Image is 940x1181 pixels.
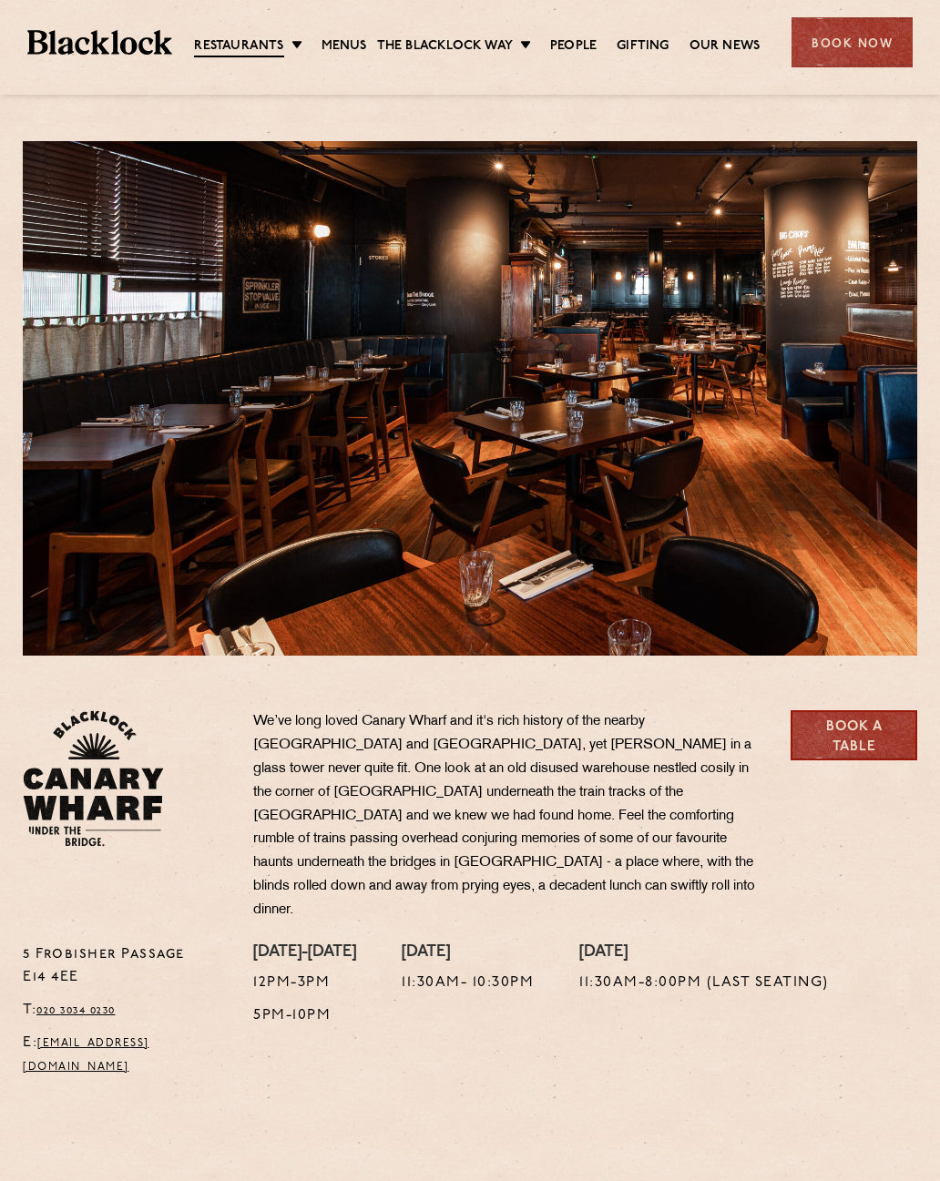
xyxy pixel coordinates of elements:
[253,710,763,922] p: We’ve long loved Canary Wharf and it's rich history of the nearby [GEOGRAPHIC_DATA] and [GEOGRAPH...
[617,37,669,56] a: Gifting
[322,37,367,56] a: Menus
[377,37,513,56] a: The Blacklock Way
[253,1004,356,1028] p: 5pm-10pm
[23,710,164,847] img: BL_CW_Logo_Website.svg
[23,943,226,991] p: 5 Frobisher Passage E14 4EE
[253,943,356,963] h4: [DATE]-[DATE]
[23,1038,149,1073] a: [EMAIL_ADDRESS][DOMAIN_NAME]
[23,999,226,1023] p: T:
[27,30,172,55] img: BL_Textured_Logo-footer-cropped.svg
[579,943,829,963] h4: [DATE]
[690,37,761,56] a: Our News
[792,17,913,67] div: Book Now
[402,972,534,995] p: 11:30am- 10:30pm
[402,943,534,963] h4: [DATE]
[550,37,597,56] a: People
[791,710,917,760] a: Book a Table
[579,972,829,995] p: 11:30am-8:00pm (Last Seating)
[253,972,356,995] p: 12pm-3pm
[36,1005,116,1016] a: 020 3034 0230
[194,37,283,57] a: Restaurants
[23,1032,226,1079] p: E:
